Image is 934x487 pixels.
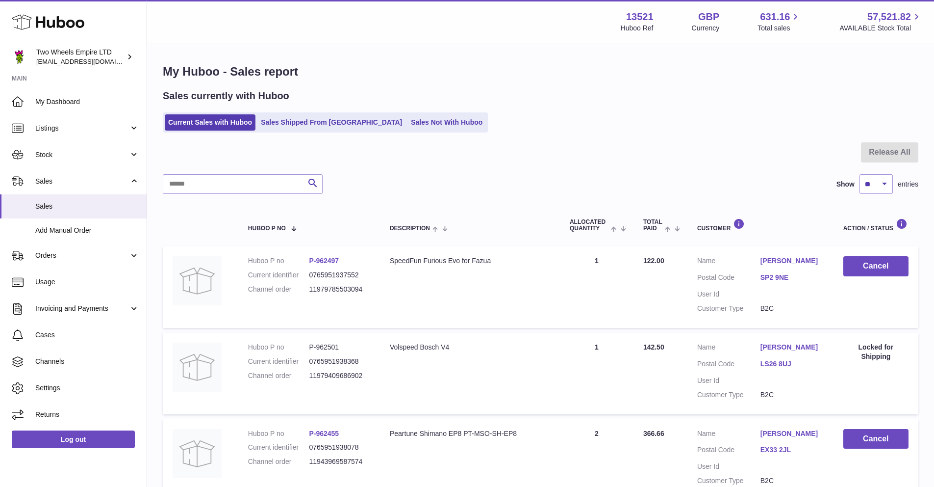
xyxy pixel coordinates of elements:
[390,256,550,266] div: SpeedFun Furious Evo for Fazua
[35,383,139,393] span: Settings
[697,218,824,232] div: Customer
[757,10,801,33] a: 631.16 Total sales
[248,443,309,452] dt: Current identifier
[309,343,370,352] dd: P-962501
[390,343,550,352] div: Volspeed Bosch V4
[36,48,125,66] div: Two Wheels Empire LTD
[697,390,760,400] dt: Customer Type
[35,226,139,235] span: Add Manual Order
[697,359,760,371] dt: Postal Code
[697,256,760,268] dt: Name
[248,271,309,280] dt: Current identifier
[760,273,824,282] a: SP2 9NE
[309,443,370,452] dd: 0765951938078
[35,150,129,160] span: Stock
[35,410,139,419] span: Returns
[839,24,922,33] span: AVAILABLE Stock Total
[309,430,339,437] a: P-962455
[760,10,790,24] span: 631.16
[35,124,129,133] span: Listings
[697,343,760,354] dt: Name
[560,333,633,414] td: 1
[407,114,486,131] a: Sales Not With Huboo
[626,10,654,24] strong: 13521
[643,430,664,437] span: 366.66
[760,445,824,455] a: EX33 2JL
[698,10,719,24] strong: GBP
[173,429,222,478] img: no-photo.jpg
[248,343,309,352] dt: Huboo P no
[760,359,824,369] a: LS26 8UJ
[309,285,370,294] dd: 11979785503094
[839,10,922,33] a: 57,521.82 AVAILABLE Stock Total
[12,50,26,64] img: justas@twowheelsempire.com
[692,24,720,33] div: Currency
[35,202,139,211] span: Sales
[760,390,824,400] dd: B2C
[760,476,824,486] dd: B2C
[697,290,760,299] dt: User Id
[35,97,139,107] span: My Dashboard
[697,476,760,486] dt: Customer Type
[843,218,909,232] div: Action / Status
[309,371,370,380] dd: 11979409686902
[843,429,909,449] button: Cancel
[248,371,309,380] dt: Channel order
[843,343,909,361] div: Locked for Shipping
[309,457,370,466] dd: 11943969587574
[560,246,633,328] td: 1
[309,357,370,366] dd: 0765951938368
[248,457,309,466] dt: Channel order
[757,24,801,33] span: Total sales
[35,251,129,260] span: Orders
[248,285,309,294] dt: Channel order
[165,114,255,131] a: Current Sales with Huboo
[760,256,824,266] a: [PERSON_NAME]
[697,376,760,385] dt: User Id
[898,180,918,189] span: entries
[760,304,824,313] dd: B2C
[309,271,370,280] dd: 0765951937552
[697,462,760,471] dt: User Id
[248,225,286,232] span: Huboo P no
[257,114,405,131] a: Sales Shipped From [GEOGRAPHIC_DATA]
[173,256,222,305] img: no-photo.jpg
[35,357,139,366] span: Channels
[12,431,135,448] a: Log out
[163,89,289,103] h2: Sales currently with Huboo
[643,257,664,265] span: 122.00
[36,57,144,65] span: [EMAIL_ADDRESS][DOMAIN_NAME]
[35,330,139,340] span: Cases
[35,304,129,313] span: Invoicing and Payments
[248,429,309,438] dt: Huboo P no
[35,177,129,186] span: Sales
[843,256,909,276] button: Cancel
[697,445,760,457] dt: Postal Code
[760,429,824,438] a: [PERSON_NAME]
[163,64,918,80] h1: My Huboo - Sales report
[760,343,824,352] a: [PERSON_NAME]
[697,273,760,285] dt: Postal Code
[697,304,760,313] dt: Customer Type
[643,343,664,351] span: 142.50
[309,257,339,265] a: P-962497
[643,219,662,232] span: Total paid
[867,10,911,24] span: 57,521.82
[390,225,430,232] span: Description
[390,429,550,438] div: Peartune Shimano EP8 PT-MSO-SH-EP8
[836,180,855,189] label: Show
[248,357,309,366] dt: Current identifier
[248,256,309,266] dt: Huboo P no
[35,277,139,287] span: Usage
[697,429,760,441] dt: Name
[621,24,654,33] div: Huboo Ref
[173,343,222,392] img: no-photo.jpg
[570,219,608,232] span: ALLOCATED Quantity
